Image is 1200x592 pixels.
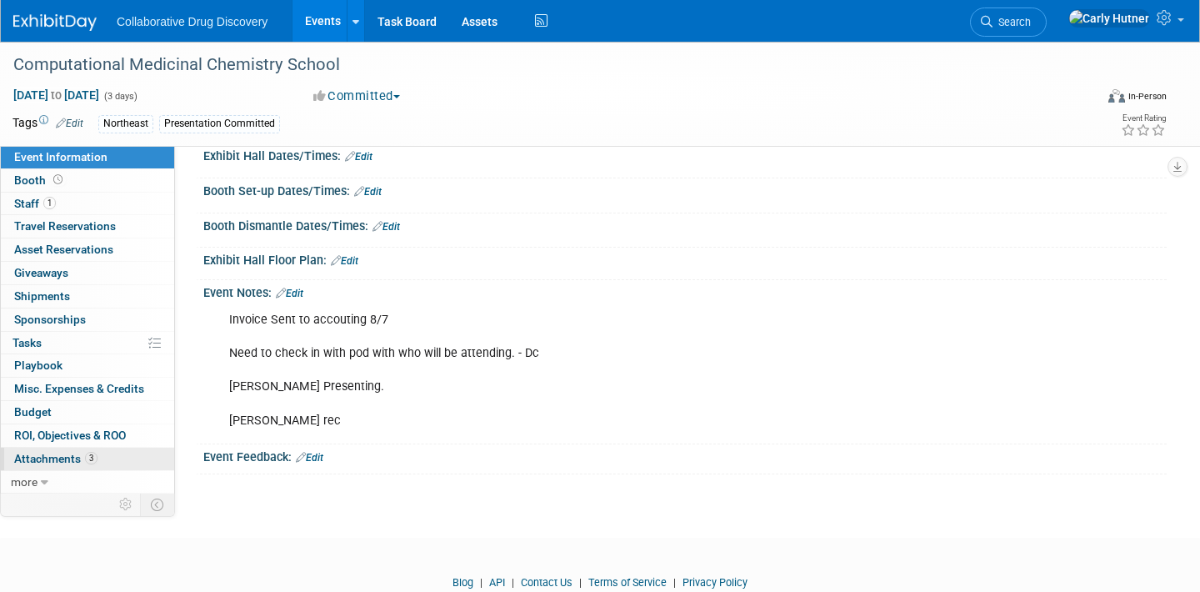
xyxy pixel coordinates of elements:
span: Event Information [14,150,107,163]
span: Booth not reserved yet [50,173,66,186]
a: Edit [345,151,372,163]
a: Tasks [1,332,174,354]
span: Collaborative Drug Discovery [117,15,267,28]
span: 1 [43,197,56,209]
span: Asset Reservations [14,243,113,256]
td: Toggle Event Tabs [141,494,175,515]
a: Edit [56,118,83,129]
a: Edit [276,288,303,299]
a: Edit [296,452,323,464]
td: Personalize Event Tab Strip [112,494,141,515]
span: (3 days) [102,91,137,102]
a: Booth [1,169,174,192]
div: Event Format [995,87,1167,112]
span: more [11,475,37,489]
a: Travel Reservations [1,215,174,238]
a: Blog [452,576,473,589]
div: Booth Set-up Dates/Times: [203,178,1167,200]
div: Presentation Committed [159,115,280,133]
a: Attachments3 [1,448,174,470]
div: Invoice Sent to accouting 8/7 Need to check in with pod with who will be attending. - Dc [PERSON_... [217,304,981,438]
span: Attachments [14,452,97,465]
span: Playbook [14,359,62,372]
span: Sponsorships [14,313,86,326]
a: more [1,471,174,494]
a: Search [970,8,1047,37]
a: Edit [372,221,400,233]
a: Misc. Expenses & Credits [1,378,174,400]
a: Privacy Policy [682,576,747,589]
a: Terms of Service [588,576,667,589]
span: 3 [85,452,97,464]
div: Event Feedback: [203,444,1167,466]
span: Budget [14,405,52,419]
span: Travel Reservations [14,219,116,233]
span: Misc. Expenses & Credits [14,382,144,395]
button: Committed [307,88,407,105]
img: Format-Inperson.png [1108,89,1125,103]
a: Event Information [1,146,174,168]
a: Staff1 [1,193,174,215]
span: | [507,576,518,589]
div: Booth Dismantle Dates/Times: [203,213,1167,235]
span: | [575,576,586,589]
a: Edit [354,186,382,198]
div: Computational Medicinal Chemistry School [7,50,1068,80]
a: Giveaways [1,262,174,284]
img: ExhibitDay [13,14,97,31]
a: Budget [1,401,174,424]
span: | [476,576,487,589]
span: Giveaways [14,266,68,279]
span: Tasks [12,336,42,349]
span: to [48,88,64,102]
div: Event Notes: [203,280,1167,302]
a: Contact Us [521,576,572,589]
span: [DATE] [DATE] [12,88,100,103]
a: ROI, Objectives & ROO [1,424,174,447]
a: Sponsorships [1,309,174,331]
span: Search [992,16,1031,28]
div: Exhibit Hall Dates/Times: [203,143,1167,165]
div: Exhibit Hall Floor Plan: [203,248,1167,269]
a: Asset Reservations [1,238,174,261]
img: Carly Hutner [1068,9,1150,28]
span: Shipments [14,289,70,303]
a: Edit [331,255,358,267]
span: ROI, Objectives & ROO [14,429,126,442]
a: Shipments [1,285,174,308]
span: | [669,576,680,589]
div: Event Rating [1121,114,1166,123]
a: API [489,576,505,589]
span: Staff [14,197,56,210]
div: In-Person [1127,90,1167,103]
div: Northeast [98,115,153,133]
span: Booth [14,173,66,187]
td: Tags [12,114,83,133]
a: Playbook [1,354,174,377]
